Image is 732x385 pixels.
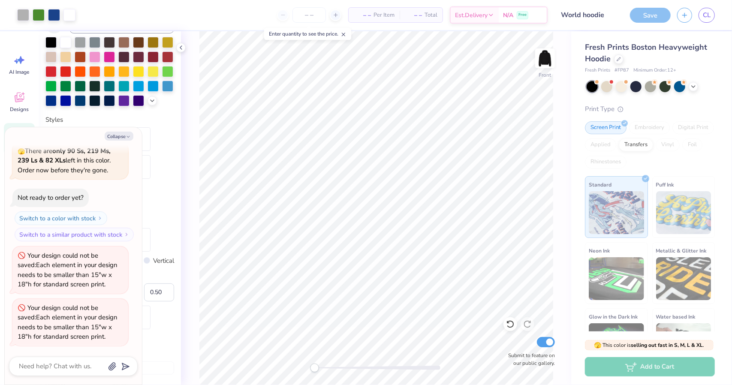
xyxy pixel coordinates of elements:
[310,364,319,372] div: Accessibility label
[682,138,702,151] div: Foil
[615,67,618,73] font: #
[18,313,117,341] font: Each element in your design needs to be smaller than 15"w x 18"h for standard screen print.
[618,67,629,73] font: FP87
[264,28,351,40] div: Enter quantity to see the price.
[589,246,610,255] span: Neon Ink
[105,132,133,141] button: Collapse
[589,191,644,234] img: Standard
[585,67,610,74] span: Fresh Prints
[292,7,326,23] input: – –
[656,180,674,189] span: Puff Ink
[539,71,551,79] div: Front
[503,11,513,20] span: N/A
[672,121,714,134] div: Digital Print
[656,138,680,151] div: Vinyl
[19,214,96,223] font: Switch to a color with stock
[656,312,696,321] span: Water based Ink
[374,11,395,20] span: Per Item
[699,8,715,23] a: CL
[10,106,29,113] span: Designs
[97,216,102,221] img: Switch to a color with stock
[594,341,602,349] span: 🫣
[585,156,627,168] div: Rhinestones
[590,141,611,148] font: Applied
[503,352,555,367] label: Submit to feature on our public gallery.
[45,115,63,125] label: Styles
[9,69,30,75] font: AI Image
[656,191,711,234] img: Puff Ink
[414,11,422,19] font: – –
[585,121,627,134] div: Screen Print
[18,147,111,165] font: only 90 Ss, 219 Ms, 239 Ls & 82 XLs
[589,180,612,189] span: Standard
[554,6,617,24] input: Untitled Design
[585,104,715,114] div: Print Type
[585,42,707,64] span: Fresh Prints Boston Heavyweight Hoodie
[619,138,653,151] div: Transfers
[589,323,644,366] img: Glow in the Dark Ink
[15,211,107,225] button: Switch to a color with stock
[594,341,705,349] span: This color is .
[18,156,111,174] font: left in this color. Order now before they're gone.
[589,257,644,300] img: Neon Ink
[18,251,123,289] div: Your design could not be saved: Each element in your design needs to be smaller than 15"w x 18"h ...
[631,342,703,349] strong: selling out fast in S, M, L & XL
[703,10,711,20] span: CL
[18,193,84,202] font: Not ready to order yet?
[124,232,129,237] img: Switch to a similar product with stock
[25,147,52,155] font: There are
[536,50,554,67] img: Front
[15,228,134,241] button: Switch to a similar product with stock
[153,256,174,266] label: Vertical
[425,11,437,20] span: Total
[518,12,527,18] span: Free
[656,257,711,300] img: Metallic & Glitter Ink
[18,147,25,155] font: 🫣
[589,312,638,321] span: Glow in the Dark Ink
[455,11,488,20] span: Est. Delivery
[354,11,371,20] span: – –
[18,304,98,322] font: Your design could not be saved:
[629,121,670,134] div: Embroidery
[633,67,676,74] span: Minimum Order: 12 +
[656,323,711,366] img: Water based Ink
[656,246,707,255] span: Metallic & Glitter Ink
